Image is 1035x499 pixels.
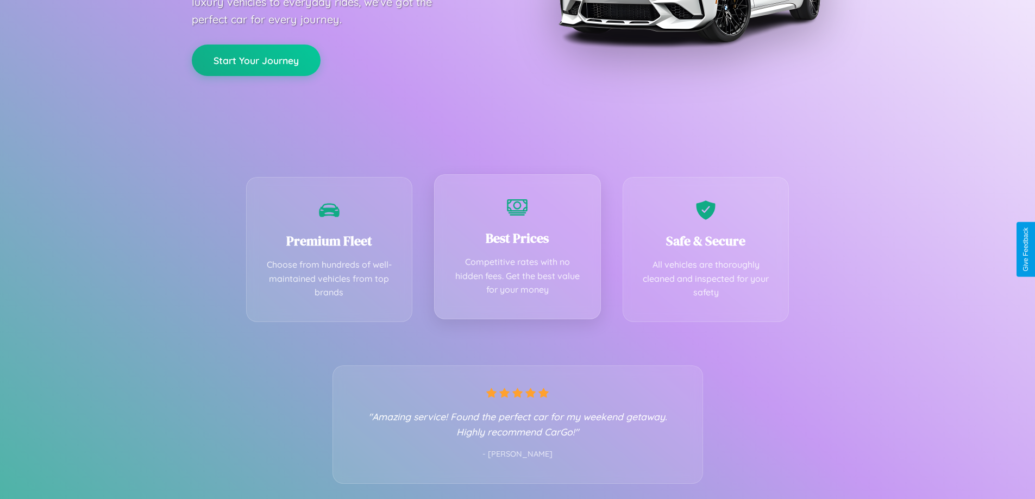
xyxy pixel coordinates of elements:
p: Choose from hundreds of well-maintained vehicles from top brands [263,258,396,300]
h3: Best Prices [451,229,584,247]
p: All vehicles are thoroughly cleaned and inspected for your safety [639,258,773,300]
div: Give Feedback [1022,228,1030,271]
button: Start Your Journey [192,45,321,76]
p: - [PERSON_NAME] [355,447,681,462]
p: Competitive rates with no hidden fees. Get the best value for your money [451,255,584,297]
h3: Premium Fleet [263,232,396,250]
h3: Safe & Secure [639,232,773,250]
p: "Amazing service! Found the perfect car for my weekend getaway. Highly recommend CarGo!" [355,409,681,439]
